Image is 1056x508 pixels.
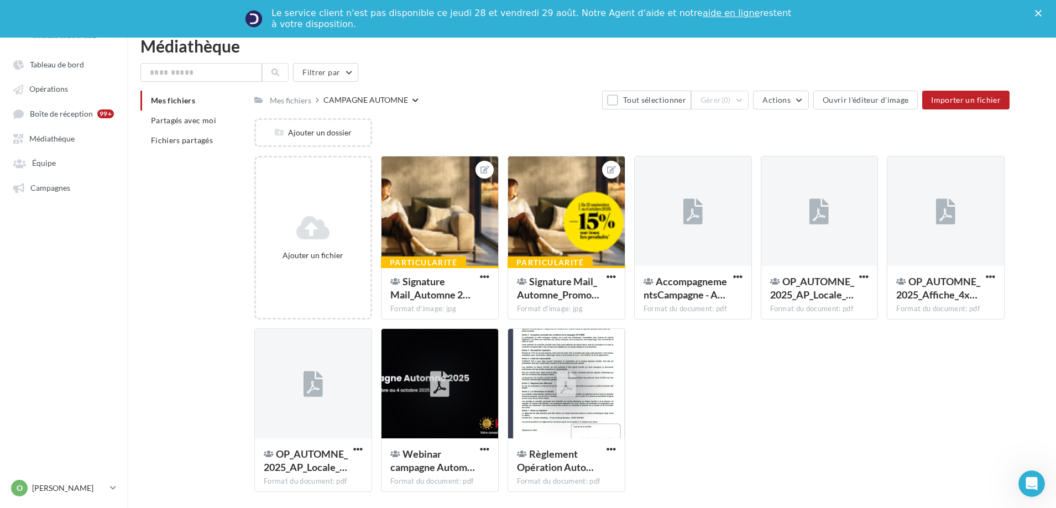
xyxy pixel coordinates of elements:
[7,103,121,124] a: Boîte de réception 99+
[753,91,808,109] button: Actions
[922,91,1010,109] button: Importer un fichier
[293,63,358,82] button: Filtrer par
[30,183,70,192] span: Campagnes
[17,483,23,494] span: O
[390,448,475,473] span: Webinar campagne Automne 25 V2
[1018,470,1045,497] iframe: Intercom live chat
[7,78,121,98] a: Opérations
[896,275,980,301] span: OP_AUTOMNE_2025_Affiche_4x3_HD
[7,177,121,197] a: Campagnes
[151,96,195,105] span: Mes fichiers
[260,250,366,261] div: Ajouter un fichier
[390,275,471,301] span: Signature Mail_Automne 25_3681x1121
[508,256,593,269] div: Particularité
[517,448,594,473] span: Règlement Opération Automne 2025
[703,8,760,18] a: aide en ligne
[517,476,616,486] div: Format du document: pdf
[256,127,370,138] div: Ajouter un dossier
[813,91,918,109] button: Ouvrir l'éditeur d'image
[770,275,854,301] span: OP_AUTOMNE_2025_AP_Locale_A4_Portrait_HD
[7,54,121,74] a: Tableau de bord
[896,304,995,314] div: Format du document: pdf
[30,60,84,69] span: Tableau de bord
[7,128,121,148] a: Médiathèque
[29,134,75,143] span: Médiathèque
[270,95,311,106] div: Mes fichiers
[32,483,106,494] p: [PERSON_NAME]
[264,476,363,486] div: Format du document: pdf
[323,95,408,106] div: CAMPAGNE AUTOMNE
[97,109,114,118] div: 99+
[7,153,121,172] a: Équipe
[151,116,216,125] span: Partagés avec moi
[517,275,599,301] span: Signature Mail_Automne_Promo 25_3681x1121
[691,91,749,109] button: Gérer(0)
[245,10,263,28] img: Profile image for Service-Client
[931,95,1001,104] span: Importer un fichier
[9,478,118,499] a: O [PERSON_NAME]
[722,96,731,104] span: (0)
[151,135,213,145] span: Fichiers partagés
[264,448,348,473] span: OP_AUTOMNE_2025_AP_Locale_A4_Paysage_HD
[770,304,869,314] div: Format du document: pdf
[140,38,1043,54] div: Médiathèque
[381,256,466,269] div: Particularité
[762,95,790,104] span: Actions
[517,304,616,314] div: Format d'image: jpg
[602,91,691,109] button: Tout sélectionner
[644,275,727,301] span: AccompagnementsCampagne - Automne 2025
[271,8,793,30] div: Le service client n'est pas disponible ce jeudi 28 et vendredi 29 août. Notre Agent d'aide et not...
[390,476,489,486] div: Format du document: pdf
[390,304,489,314] div: Format d'image: jpg
[30,109,93,118] span: Boîte de réception
[1035,10,1046,17] div: Fermer
[32,159,56,168] span: Équipe
[29,85,68,94] span: Opérations
[644,304,743,314] div: Format du document: pdf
